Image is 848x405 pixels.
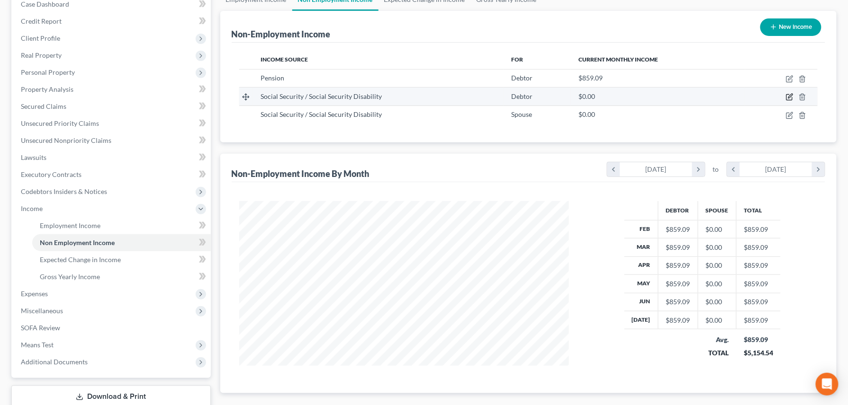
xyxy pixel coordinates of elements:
div: $0.00 [706,261,729,270]
span: Gross Yearly Income [40,273,100,281]
div: $5,154.54 [744,348,773,358]
span: $859.09 [578,74,603,82]
i: chevron_right [812,162,825,176]
span: Debtor [512,92,533,100]
span: Unsecured Priority Claims [21,119,99,127]
div: $859.09 [666,316,690,325]
div: $859.09 [744,335,773,344]
a: Executory Contracts [13,166,211,183]
th: Mar [624,238,659,256]
span: Client Profile [21,34,60,42]
i: chevron_left [607,162,620,176]
td: $859.09 [736,311,781,329]
span: Income Source [261,56,308,63]
td: $859.09 [736,256,781,274]
div: Non-Employment Income [232,28,331,40]
td: $859.09 [736,275,781,293]
span: Expected Change in Income [40,255,121,264]
th: Spouse [698,201,736,220]
a: Non Employment Income [32,234,211,251]
span: Credit Report [21,17,62,25]
a: Unsecured Priority Claims [13,115,211,132]
span: SOFA Review [21,324,60,332]
th: May [624,275,659,293]
span: Lawsuits [21,153,46,161]
div: $859.09 [666,261,690,270]
span: Expenses [21,290,48,298]
span: Spouse [512,110,532,118]
a: Credit Report [13,13,211,30]
div: $859.09 [666,225,690,234]
th: Jun [624,293,659,311]
div: Avg. [705,335,729,344]
a: Unsecured Nonpriority Claims [13,132,211,149]
span: Personal Property [21,68,75,76]
a: Secured Claims [13,98,211,115]
i: chevron_left [727,162,740,176]
div: $859.09 [666,297,690,307]
span: Pension [261,74,284,82]
span: Income [21,204,43,212]
span: Codebtors Insiders & Notices [21,187,107,195]
span: Property Analysis [21,85,73,93]
a: Employment Income [32,217,211,234]
td: $859.09 [736,220,781,238]
div: Open Intercom Messenger [816,373,839,396]
span: Executory Contracts [21,170,81,178]
div: $859.09 [666,279,690,289]
div: [DATE] [740,162,812,176]
span: Non Employment Income [40,238,115,247]
span: Real Property [21,51,62,59]
span: Current Monthly Income [578,56,658,63]
th: [DATE] [624,311,659,329]
div: $0.00 [706,243,729,252]
div: TOTAL [705,348,729,358]
span: Social Security / Social Security Disability [261,110,382,118]
i: chevron_right [692,162,705,176]
span: Debtor [512,74,533,82]
span: $0.00 [578,92,595,100]
button: New Income [760,18,821,36]
th: Debtor [658,201,698,220]
div: $0.00 [706,225,729,234]
span: Employment Income [40,221,100,229]
td: $859.09 [736,238,781,256]
span: to [713,165,719,174]
div: Non-Employment Income By Month [232,168,370,179]
div: $859.09 [666,243,690,252]
span: Additional Documents [21,358,88,366]
a: Gross Yearly Income [32,268,211,285]
span: Unsecured Nonpriority Claims [21,136,111,144]
span: Means Test [21,341,54,349]
th: Feb [624,220,659,238]
div: $0.00 [706,279,729,289]
span: Miscellaneous [21,307,63,315]
span: Secured Claims [21,102,66,110]
a: SOFA Review [13,319,211,336]
span: Social Security / Social Security Disability [261,92,382,100]
div: $0.00 [706,316,729,325]
span: For [512,56,523,63]
a: Property Analysis [13,81,211,98]
div: [DATE] [620,162,693,176]
th: Apr [624,256,659,274]
td: $859.09 [736,293,781,311]
span: $0.00 [578,110,595,118]
a: Expected Change in Income [32,251,211,268]
th: Total [736,201,781,220]
a: Lawsuits [13,149,211,166]
div: $0.00 [706,297,729,307]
